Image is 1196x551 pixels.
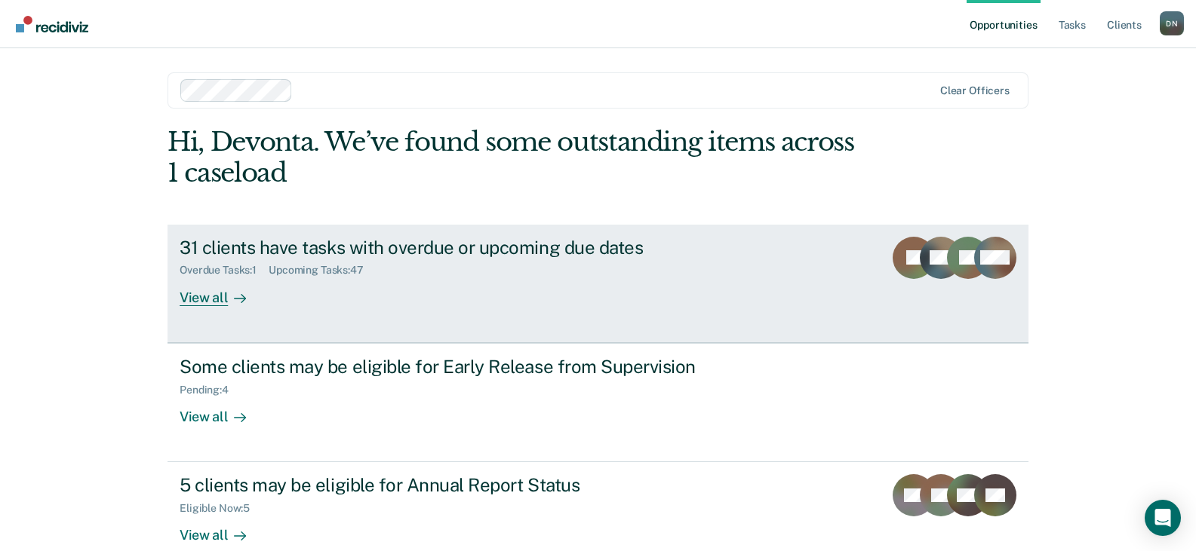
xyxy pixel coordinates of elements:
[180,515,264,544] div: View all
[16,16,88,32] img: Recidiviz
[180,502,262,515] div: Eligible Now : 5
[180,356,709,378] div: Some clients may be eligible for Early Release from Supervision
[168,127,856,188] div: Hi, Devonta. We’ve found some outstanding items across 1 caseload
[180,474,709,496] div: 5 clients may be eligible for Annual Report Status
[168,225,1028,343] a: 31 clients have tasks with overdue or upcoming due datesOverdue Tasks:1Upcoming Tasks:47View all
[940,84,1010,97] div: Clear officers
[269,264,376,277] div: Upcoming Tasks : 47
[180,264,269,277] div: Overdue Tasks : 1
[180,384,241,396] div: Pending : 4
[1145,500,1181,536] div: Open Intercom Messenger
[168,343,1028,462] a: Some clients may be eligible for Early Release from SupervisionPending:4View all
[180,237,709,259] div: 31 clients have tasks with overdue or upcoming due dates
[180,396,264,425] div: View all
[1160,11,1184,35] button: Profile dropdown button
[180,277,264,306] div: View all
[1160,11,1184,35] div: D N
